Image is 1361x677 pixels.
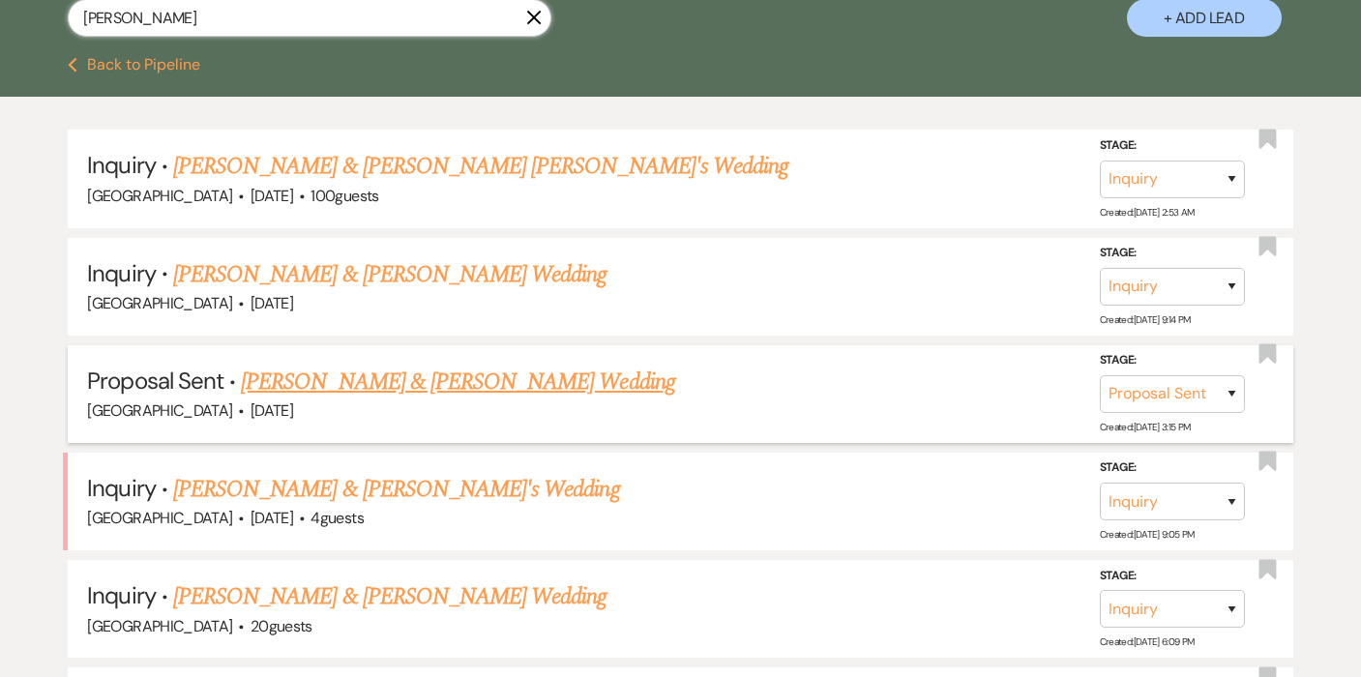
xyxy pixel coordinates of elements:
[1100,350,1245,371] label: Stage:
[1100,135,1245,157] label: Stage:
[251,508,293,528] span: [DATE]
[87,616,232,636] span: [GEOGRAPHIC_DATA]
[311,186,378,206] span: 100 guests
[251,186,293,206] span: [DATE]
[87,400,232,421] span: [GEOGRAPHIC_DATA]
[1100,566,1245,587] label: Stage:
[1100,205,1195,218] span: Created: [DATE] 2:53 AM
[68,57,200,73] button: Back to Pipeline
[173,579,607,614] a: [PERSON_NAME] & [PERSON_NAME] Wedding
[1100,313,1191,326] span: Created: [DATE] 9:14 PM
[1100,635,1195,648] span: Created: [DATE] 6:09 PM
[173,149,788,184] a: [PERSON_NAME] & [PERSON_NAME] [PERSON_NAME]'s Wedding
[1100,528,1195,541] span: Created: [DATE] 9:05 PM
[1100,457,1245,479] label: Stage:
[251,400,293,421] span: [DATE]
[173,472,620,507] a: [PERSON_NAME] & [PERSON_NAME]'s Wedding
[87,186,232,206] span: [GEOGRAPHIC_DATA]
[87,258,155,288] span: Inquiry
[1100,421,1191,433] span: Created: [DATE] 3:15 PM
[173,257,607,292] a: [PERSON_NAME] & [PERSON_NAME] Wedding
[251,293,293,313] span: [DATE]
[251,616,312,636] span: 20 guests
[241,365,674,399] a: [PERSON_NAME] & [PERSON_NAME] Wedding
[87,508,232,528] span: [GEOGRAPHIC_DATA]
[87,293,232,313] span: [GEOGRAPHIC_DATA]
[87,150,155,180] span: Inquiry
[1100,243,1245,264] label: Stage:
[311,508,364,528] span: 4 guests
[87,580,155,610] span: Inquiry
[87,473,155,503] span: Inquiry
[87,366,223,396] span: Proposal Sent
